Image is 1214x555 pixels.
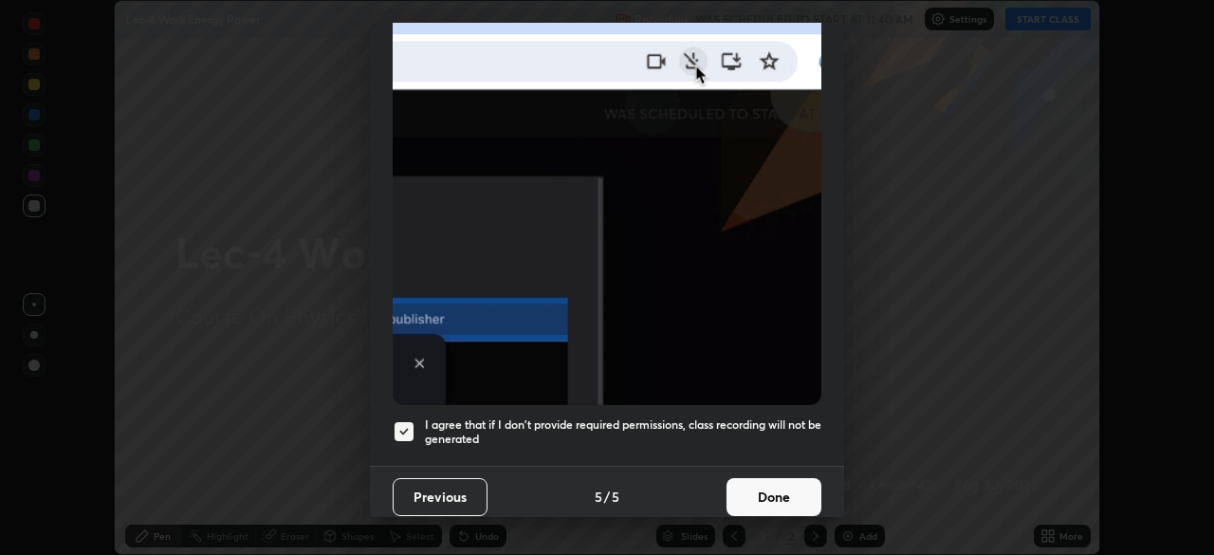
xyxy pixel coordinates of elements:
[595,487,602,507] h4: 5
[727,478,821,516] button: Done
[612,487,619,507] h4: 5
[393,478,487,516] button: Previous
[425,417,821,447] h5: I agree that if I don't provide required permissions, class recording will not be generated
[604,487,610,507] h4: /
